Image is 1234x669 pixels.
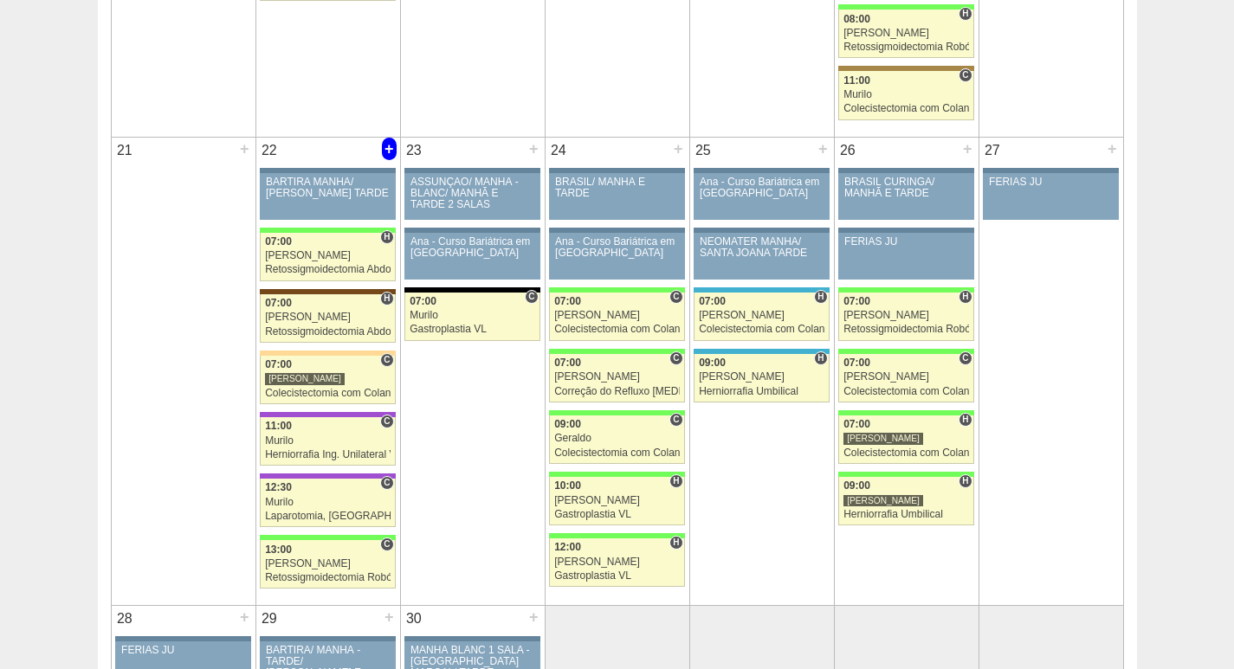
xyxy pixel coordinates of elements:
[843,295,870,307] span: 07:00
[959,351,972,365] span: Consultório
[265,388,391,399] div: Colecistectomia com Colangiografia VL
[265,326,391,338] div: Retossigmoidectomia Abdominal VL
[554,509,680,520] div: Gastroplastia VL
[260,168,395,173] div: Key: Aviso
[1105,138,1120,160] div: +
[959,68,972,82] span: Consultório
[694,228,829,233] div: Key: Aviso
[410,324,535,335] div: Gastroplastia VL
[838,472,973,477] div: Key: Brasil
[265,544,292,556] span: 13:00
[816,138,830,160] div: +
[694,293,829,341] a: H 07:00 [PERSON_NAME] Colecistectomia com Colangiografia VL
[260,535,395,540] div: Key: Brasil
[554,495,680,506] div: [PERSON_NAME]
[260,473,395,479] div: Key: IFOR
[699,357,726,369] span: 09:00
[121,645,245,656] div: FERIAS JU
[380,292,393,306] span: Hospital
[525,290,538,304] span: Consultório
[690,138,717,164] div: 25
[983,168,1118,173] div: Key: Aviso
[669,474,682,488] span: Hospital
[694,349,829,354] div: Key: Neomater
[694,168,829,173] div: Key: Aviso
[838,233,973,280] a: FERIAS JU
[554,357,581,369] span: 07:00
[843,310,969,321] div: [PERSON_NAME]
[669,413,682,427] span: Consultório
[260,351,395,356] div: Key: Bartira
[555,236,679,259] div: Ana - Curso Bariátrica em [GEOGRAPHIC_DATA]
[843,324,969,335] div: Retossigmoidectomia Robótica
[694,287,829,293] div: Key: Neomater
[265,481,292,493] span: 12:30
[549,287,684,293] div: Key: Brasil
[555,177,679,199] div: BRASIL/ MANHÃ E TARDE
[527,138,541,160] div: +
[554,371,680,383] div: [PERSON_NAME]
[260,173,395,220] a: BARTIRA MANHÃ/ [PERSON_NAME] TARDE
[549,477,684,525] a: H 10:00 [PERSON_NAME] Gastroplastia VL
[549,538,684,587] a: H 12:00 [PERSON_NAME] Gastroplastia VL
[838,287,973,293] div: Key: Brasil
[983,173,1118,220] a: FERIAS JU
[700,236,824,259] div: NEOMATER MANHÃ/ SANTA JOANA TARDE
[265,435,391,447] div: Murilo
[554,295,581,307] span: 07:00
[699,310,824,321] div: [PERSON_NAME]
[843,357,870,369] span: 07:00
[838,354,973,402] a: C 07:00 [PERSON_NAME] Colecistectomia com Colangiografia VL
[549,293,684,341] a: C 07:00 [PERSON_NAME] Colecistectomia com Colangiografia VL
[838,410,973,415] div: Key: Brasil
[694,173,829,220] a: Ana - Curso Bariátrica em [GEOGRAPHIC_DATA]
[959,474,972,488] span: Hospital
[265,420,292,432] span: 11:00
[843,432,923,445] div: [PERSON_NAME]
[410,236,534,259] div: Ana - Curso Bariátrica em [GEOGRAPHIC_DATA]
[989,177,1113,188] div: FERIAS JU
[401,138,428,164] div: 23
[237,606,252,628] div: +
[843,479,870,492] span: 09:00
[549,410,684,415] div: Key: Brasil
[260,289,395,294] div: Key: Santa Joana
[699,371,824,383] div: [PERSON_NAME]
[554,433,680,444] div: Geraldo
[260,417,395,466] a: C 11:00 Murilo Herniorrafia Ing. Unilateral VL
[699,386,824,397] div: Herniorrafia Umbilical
[260,479,395,527] a: C 12:30 Murilo Laparotomia, [GEOGRAPHIC_DATA], Drenagem, Bridas VL
[265,497,391,508] div: Murilo
[265,449,391,460] div: Herniorrafia Ing. Unilateral VL
[838,71,973,119] a: C 11:00 Murilo Colecistectomia com Colangiografia VL
[960,138,975,160] div: +
[694,233,829,280] a: NEOMATER MANHÃ/ SANTA JOANA TARDE
[959,7,972,21] span: Hospital
[549,168,684,173] div: Key: Aviso
[671,138,686,160] div: +
[554,418,581,430] span: 09:00
[260,228,395,233] div: Key: Brasil
[265,372,345,385] div: [PERSON_NAME]
[554,310,680,321] div: [PERSON_NAME]
[843,371,969,383] div: [PERSON_NAME]
[256,138,283,164] div: 22
[838,10,973,58] a: H 08:00 [PERSON_NAME] Retossigmoidectomia Robótica
[554,447,680,459] div: Colecistectomia com Colangiografia VL
[549,233,684,280] a: Ana - Curso Bariátrica em [GEOGRAPHIC_DATA]
[380,476,393,490] span: Consultório
[549,415,684,464] a: C 09:00 Geraldo Colecistectomia com Colangiografia VL
[380,353,393,367] span: Consultório
[404,173,539,220] a: ASSUNÇÃO/ MANHÃ -BLANC/ MANHÃ E TARDE 2 SALAS
[549,533,684,538] div: Key: Brasil
[380,537,393,551] span: Consultório
[843,509,969,520] div: Herniorrafia Umbilical
[380,415,393,428] span: Consultório
[265,312,391,323] div: [PERSON_NAME]
[843,42,969,53] div: Retossigmoidectomia Robótica
[410,177,534,211] div: ASSUNÇÃO/ MANHÃ -BLANC/ MANHÃ E TARDE 2 SALAS
[265,558,391,569] div: [PERSON_NAME]
[266,177,390,199] div: BARTIRA MANHÃ/ [PERSON_NAME] TARDE
[404,233,539,280] a: Ana - Curso Bariátrica em [GEOGRAPHIC_DATA]
[838,349,973,354] div: Key: Brasil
